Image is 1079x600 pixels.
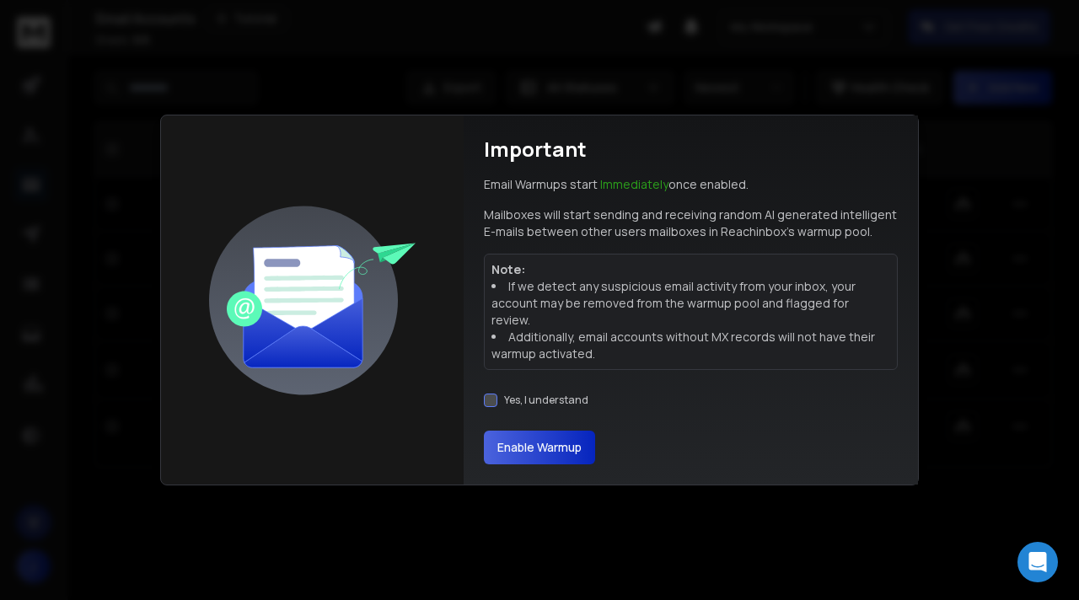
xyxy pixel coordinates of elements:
[491,278,890,329] li: If we detect any suspicious email activity from your inbox, your account may be removed from the ...
[491,261,890,278] p: Note:
[600,176,668,192] span: Immediately
[484,431,595,464] button: Enable Warmup
[1017,542,1058,582] div: Open Intercom Messenger
[504,394,588,407] label: Yes, I understand
[484,206,898,240] p: Mailboxes will start sending and receiving random AI generated intelligent E-mails between other ...
[484,136,587,163] h1: Important
[491,329,890,362] li: Additionally, email accounts without MX records will not have their warmup activated.
[484,176,749,193] p: Email Warmups start once enabled.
